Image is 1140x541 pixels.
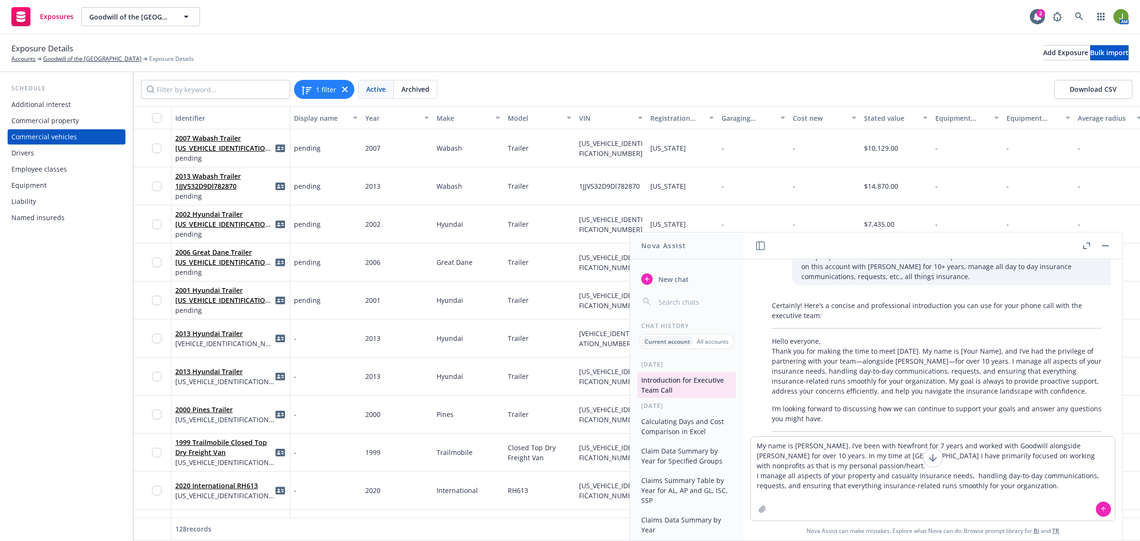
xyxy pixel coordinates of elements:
a: idCard [275,143,286,154]
input: Search chats [656,295,732,309]
span: 2000 [365,410,380,419]
input: Toggle Row Selected [152,182,161,191]
div: Equipment additions description [1007,113,1060,123]
span: [VEHICLE_IDENTIFICATION_NUMBER] [175,338,275,348]
p: Can you provide me with an introduction for a phone call with an executive team. I've worked on t... [801,251,1102,281]
a: TR [1052,527,1059,535]
button: Download CSV [1054,80,1132,99]
span: 1999 [365,448,380,457]
button: Display name [290,106,361,129]
a: idCard [275,257,286,268]
a: idCard [275,409,286,420]
span: 128 records [175,524,211,533]
span: 1 filter [316,85,336,95]
span: Trailer [508,220,529,229]
span: Trailer [508,410,529,419]
button: Cost new [789,106,860,129]
div: VIN [579,113,632,123]
a: 2013 Wabash Trailer 1JJV532D9Dl782870 [175,172,241,191]
span: - [294,485,296,495]
span: Trailer [508,258,529,267]
span: [US_STATE] [650,182,686,191]
span: 2013 Wabash Trailer 1JJV532D9Dl782870 [175,171,275,191]
span: Exposure Details [149,55,194,63]
div: Chat History [630,322,743,330]
span: pending [175,191,275,201]
span: Closed Top Dry Freight Van [508,443,558,462]
div: Liability [11,194,36,209]
span: Wabash [437,144,462,153]
span: pending [175,305,275,315]
span: - [935,220,938,229]
span: - [793,220,795,229]
span: Trailer [508,144,529,153]
span: New chat [656,274,689,284]
div: Employee classes [11,162,67,177]
span: [US_VEHICLE_IDENTIFICATION_NUMBER] [175,377,275,386]
p: Hello everyone, Thank you for making the time to meet [DATE]. My name is [Your Name], and I’ve ha... [772,336,1102,396]
span: $10,129.00 [864,144,898,153]
span: - [1078,144,1080,153]
span: - [722,219,724,229]
span: [US_VEHICLE_IDENTIFICATION_NUMBER] [579,481,643,500]
a: Report a Bug [1048,7,1067,26]
span: Trailmobile [437,448,473,457]
span: RH613 [508,486,528,495]
span: 2006 Great Dane Trailer [US_VEHICLE_IDENTIFICATION_NUMBER] [175,247,275,267]
button: Introduction for Executive Team Call [637,372,736,398]
span: 2013 [365,334,380,343]
a: 2001 Hyundai Trailer [US_VEHICLE_IDENTIFICATION_NUMBER] [175,286,273,315]
span: [VEHICLE_IDENTIFICATION_NUMBER] [579,329,641,348]
a: BI [1034,527,1039,535]
span: pending [175,267,275,277]
span: [US_VEHICLE_IDENTIFICATION_NUMBER] [175,415,275,425]
span: - [793,144,795,153]
a: 2013 Hyundai Trailer [175,367,243,376]
span: [US_VEHICLE_IDENTIFICATION_NUMBER] [175,491,275,501]
span: International [437,486,478,495]
span: Exposure Details [11,42,73,55]
button: VIN [575,106,646,129]
button: Bulk import [1090,45,1129,60]
span: Hyundai [437,372,463,381]
span: - [294,371,296,381]
a: 1999 Trailmobile Closed Top Dry Freight Van [175,438,267,457]
div: Stated value [864,113,917,123]
span: Exposures [40,13,74,20]
button: Calculating Days and Cost Comparison in Excel [637,414,736,439]
span: - [1007,182,1009,191]
span: 2002 Hyundai Trailer [US_VEHICLE_IDENTIFICATION_NUMBER] [175,209,275,229]
a: Search [1070,7,1089,26]
span: - [722,143,724,153]
a: Employee classes [8,162,125,177]
input: Toggle Row Selected [152,144,161,153]
span: [US_VEHICLE_IDENTIFICATION_NUMBER] [175,457,275,467]
span: pending [175,229,275,239]
a: idCard [275,371,286,382]
span: 2000 Pines Trailer [175,405,275,415]
span: 2013 [365,372,380,381]
span: - [294,447,296,457]
input: Toggle Row Selected [152,220,161,229]
a: 2013 Hyundai Trailer [175,329,243,338]
p: All accounts [697,338,729,346]
span: 2020 International RH613 [175,481,275,491]
span: - [1078,182,1080,191]
div: Schedule [8,84,125,93]
button: Claims Data Summary by Year [637,512,736,538]
span: Archived [401,84,429,94]
a: Liability [8,194,125,209]
a: idCard [275,219,286,230]
button: Model [504,106,575,129]
span: Hyundai [437,334,463,343]
a: 2006 Great Dane Trailer [US_VEHICLE_IDENTIFICATION_NUMBER] [175,248,273,277]
span: [US_VEHICLE_IDENTIFICATION_NUMBER] [579,405,643,424]
input: Toggle Row Selected [152,258,161,267]
span: 2001 [365,296,380,305]
a: idCard [275,181,286,192]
